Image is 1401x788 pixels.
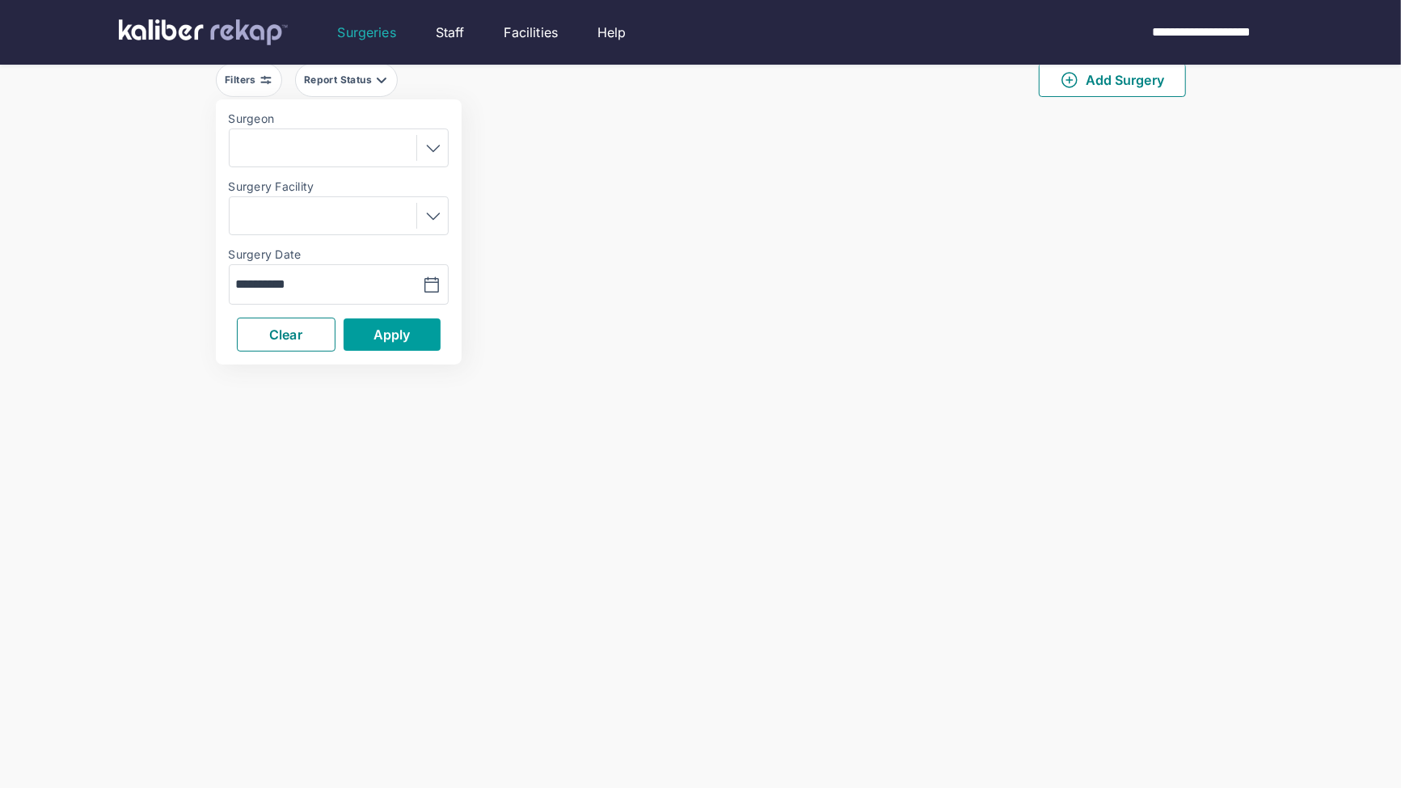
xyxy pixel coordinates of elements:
[375,74,388,86] img: filter-caret-down-grey.b3560631.svg
[1060,70,1164,90] span: Add Surgery
[436,23,465,42] a: Staff
[269,327,302,343] span: Clear
[304,74,375,86] div: Report Status
[229,248,449,261] label: Surgery Date
[119,19,288,45] img: kaliber labs logo
[237,318,335,352] button: Clear
[1060,70,1079,90] img: PlusCircleGreen.5fd88d77.svg
[229,112,449,125] label: Surgeon
[225,74,260,86] div: Filters
[344,318,441,351] button: Apply
[504,23,559,42] a: Facilities
[260,74,272,86] img: faders-horizontal-grey.d550dbda.svg
[597,23,627,42] a: Help
[373,327,411,343] span: Apply
[338,23,396,42] a: Surgeries
[216,63,282,97] button: Filters
[295,63,398,97] button: Report Status
[229,180,449,193] label: Surgery Facility
[1039,63,1186,97] button: Add Surgery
